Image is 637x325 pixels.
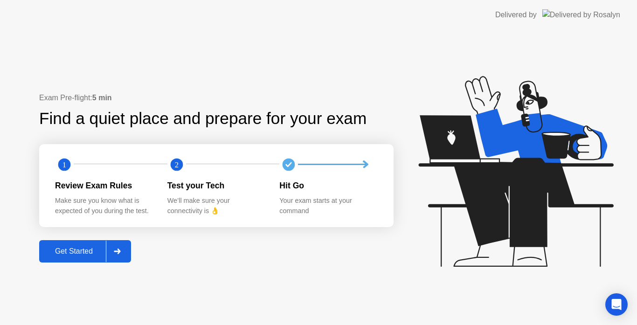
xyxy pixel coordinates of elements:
[55,180,152,192] div: Review Exam Rules
[279,196,377,216] div: Your exam starts at your command
[167,180,265,192] div: Test your Tech
[92,94,112,102] b: 5 min
[279,180,377,192] div: Hit Go
[62,160,66,169] text: 1
[167,196,265,216] div: We’ll make sure your connectivity is 👌
[175,160,179,169] text: 2
[39,92,394,104] div: Exam Pre-flight:
[495,9,537,21] div: Delivered by
[55,196,152,216] div: Make sure you know what is expected of you during the test.
[605,293,628,316] div: Open Intercom Messenger
[542,9,620,20] img: Delivered by Rosalyn
[39,240,131,263] button: Get Started
[42,247,106,256] div: Get Started
[39,106,368,131] div: Find a quiet place and prepare for your exam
